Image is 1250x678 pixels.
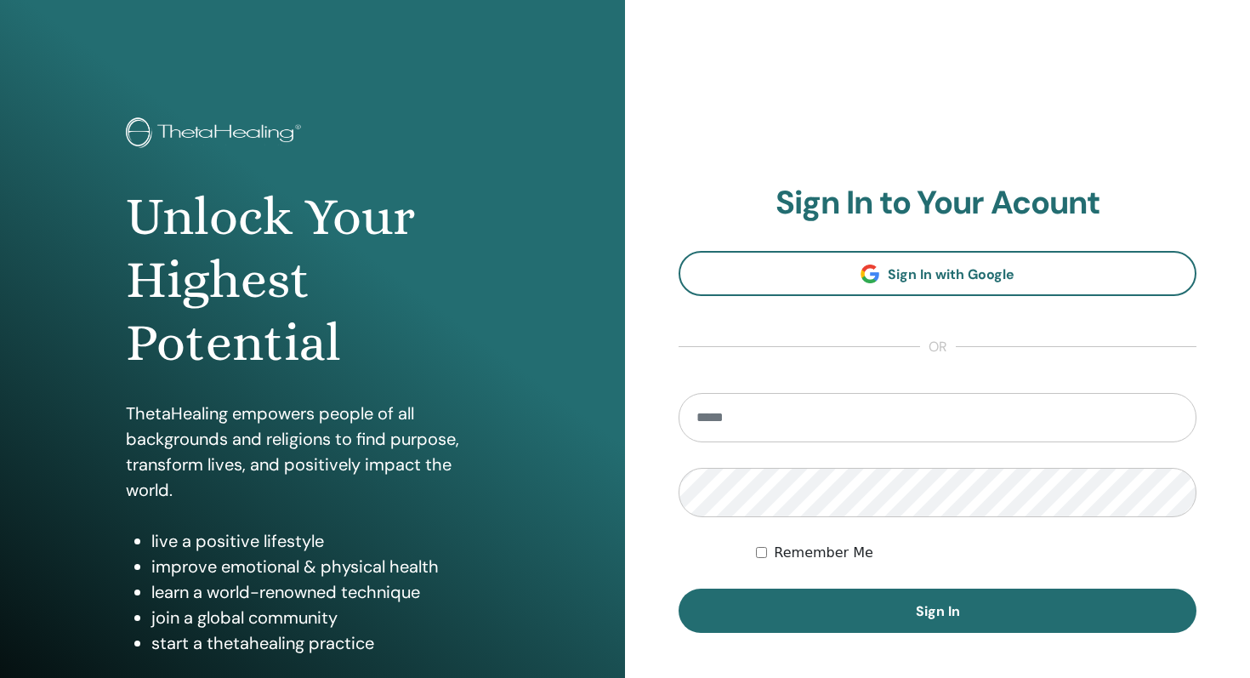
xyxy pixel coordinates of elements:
p: ThetaHealing empowers people of all backgrounds and religions to find purpose, transform lives, a... [126,401,500,503]
span: or [920,337,956,357]
h1: Unlock Your Highest Potential [126,185,500,375]
label: Remember Me [774,543,873,563]
li: live a positive lifestyle [151,528,500,554]
button: Sign In [679,589,1196,633]
li: join a global community [151,605,500,630]
a: Sign In with Google [679,251,1196,296]
div: Keep me authenticated indefinitely or until I manually logout [756,543,1196,563]
li: learn a world-renowned technique [151,579,500,605]
span: Sign In with Google [888,265,1014,283]
li: start a thetahealing practice [151,630,500,656]
span: Sign In [916,602,960,620]
h2: Sign In to Your Acount [679,184,1196,223]
li: improve emotional & physical health [151,554,500,579]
